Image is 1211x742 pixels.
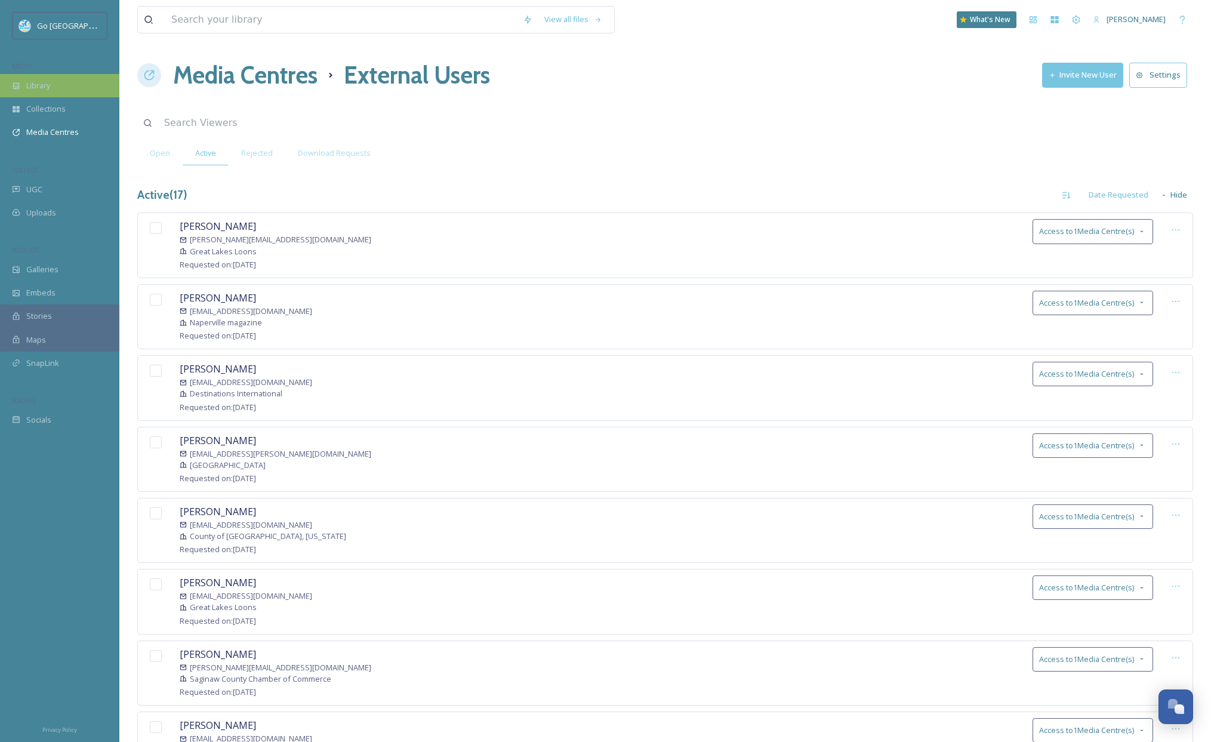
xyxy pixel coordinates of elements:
span: Rejected [241,147,273,159]
h1: External Users [344,57,490,93]
span: Media Centres [26,127,79,138]
span: SOCIALS [12,396,36,405]
h3: Active ( 17 ) [137,186,187,204]
span: Requested on: [DATE] [180,615,256,626]
button: Settings [1129,63,1187,87]
span: [PERSON_NAME] [180,505,256,518]
span: [PERSON_NAME][EMAIL_ADDRESS][DOMAIN_NAME] [190,662,371,673]
span: MEDIA [12,61,33,70]
span: Saginaw County Chamber of Commerce [190,673,331,685]
span: UGC [26,184,42,195]
a: What's New [957,11,1016,28]
a: Media Centres [173,57,318,93]
span: [EMAIL_ADDRESS][DOMAIN_NAME] [190,306,312,317]
span: Library [26,80,50,91]
div: Date Requested [1083,183,1154,207]
span: Uploads [26,207,56,218]
span: Open [150,147,170,159]
span: Maps [26,334,46,346]
span: Access to 1 Media Centre(s) [1039,725,1134,736]
a: Privacy Policy [42,722,77,736]
span: Requested on: [DATE] [180,402,256,412]
button: Invite New User [1042,63,1123,87]
span: [PERSON_NAME] [180,362,256,375]
span: Socials [26,414,51,426]
span: [PERSON_NAME] [180,434,256,447]
input: Search your library [165,7,517,33]
span: [PERSON_NAME] [180,576,256,589]
span: Access to 1 Media Centre(s) [1039,511,1134,522]
input: Search Viewers [158,110,436,136]
span: Embeds [26,287,56,298]
button: Open Chat [1158,689,1193,724]
a: View all files [538,8,608,31]
span: [PERSON_NAME] [180,291,256,304]
span: Destinations International [190,388,282,399]
span: [PERSON_NAME] [1107,14,1166,24]
span: [PERSON_NAME] [180,719,256,732]
span: Stories [26,310,52,322]
span: Privacy Policy [42,726,77,734]
span: Great Lakes Loons [190,602,257,613]
a: Settings [1129,63,1193,87]
span: Access to 1 Media Centre(s) [1039,582,1134,593]
span: Access to 1 Media Centre(s) [1039,297,1134,309]
button: Hide [1154,183,1193,207]
span: County of [GEOGRAPHIC_DATA], [US_STATE] [190,531,346,542]
span: Requested on: [DATE] [180,544,256,555]
span: [PERSON_NAME] [180,648,256,661]
span: Access to 1 Media Centre(s) [1039,440,1134,451]
span: Requested on: [DATE] [180,686,256,697]
span: Access to 1 Media Centre(s) [1039,368,1134,380]
span: [EMAIL_ADDRESS][DOMAIN_NAME] [190,377,312,388]
span: [EMAIL_ADDRESS][DOMAIN_NAME] [190,519,312,531]
span: Requested on: [DATE] [180,259,256,270]
span: [PERSON_NAME] [180,220,256,233]
span: Galleries [26,264,58,275]
span: Requested on: [DATE] [180,473,256,484]
span: Active [195,147,216,159]
span: [GEOGRAPHIC_DATA] [190,460,266,471]
span: Requested on: [DATE] [180,330,256,341]
span: Go [GEOGRAPHIC_DATA] [37,20,125,31]
span: [EMAIL_ADDRESS][PERSON_NAME][DOMAIN_NAME] [190,448,371,460]
span: COLLECT [12,165,38,174]
span: Collections [26,103,66,115]
span: Access to 1 Media Centre(s) [1039,226,1134,237]
span: Great Lakes Loons [190,246,257,257]
a: [PERSON_NAME] [1087,8,1172,31]
span: [PERSON_NAME][EMAIL_ADDRESS][DOMAIN_NAME] [190,234,371,245]
span: Download Requests [298,147,371,159]
span: [EMAIL_ADDRESS][DOMAIN_NAME] [190,590,312,602]
span: Access to 1 Media Centre(s) [1039,654,1134,665]
span: WIDGETS [12,245,39,254]
span: Naperville magazine [190,317,262,328]
img: GoGreatLogo_MISkies_RegionalTrails%20%281%29.png [19,20,31,32]
span: SnapLink [26,358,59,369]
